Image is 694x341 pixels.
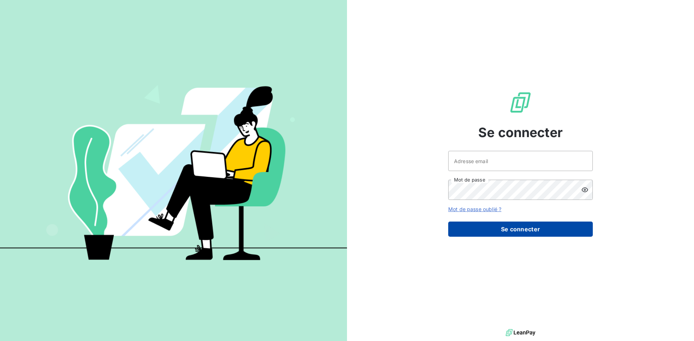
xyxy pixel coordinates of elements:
[509,91,532,114] img: Logo LeanPay
[506,327,535,338] img: logo
[448,151,593,171] input: placeholder
[448,222,593,237] button: Se connecter
[448,206,501,212] a: Mot de passe oublié ?
[478,123,563,142] span: Se connecter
